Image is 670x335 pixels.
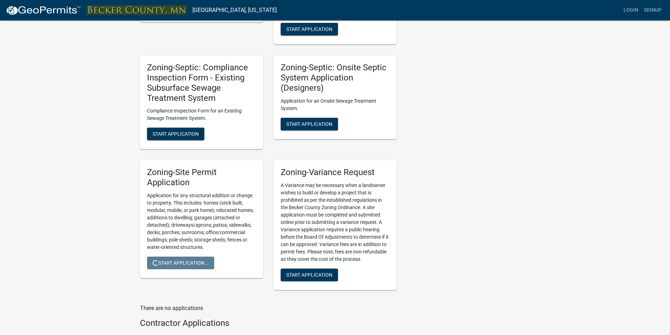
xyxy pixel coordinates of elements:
button: Start Application [281,118,338,130]
span: Start Application [286,26,332,32]
button: Start Application [281,269,338,281]
h5: Zoning-Site Permit Application [147,167,256,188]
button: Start Application... [147,257,214,269]
h5: Zoning-Variance Request [281,167,390,178]
wm-workflow-list-section: Contractor Applications [140,318,397,331]
h4: Contractor Applications [140,318,397,328]
button: Start Application [147,128,204,140]
a: Signup [641,4,664,17]
p: Application for any structural addition or change to property. This includes: homes (stick built,... [147,192,256,251]
p: A Variance may be necessary when a landowner wishes to build or develop a project that is prohibi... [281,182,390,263]
h5: Zoning-Septic: Compliance Inspection Form - Existing Subsurface Sewage Treatment System [147,63,256,103]
p: Compliance Inspection Form for an Existing Sewage Treatment System. [147,107,256,122]
a: [GEOGRAPHIC_DATA], [US_STATE] [192,4,277,16]
span: Start Application [286,272,332,278]
img: Becker County, Minnesota [87,5,187,15]
span: Start Application [153,131,199,137]
p: Application for an Onsite Sewage Treatment System. [281,97,390,112]
p: There are no applications [140,304,397,313]
a: Login [621,4,641,17]
button: Start Application [281,23,338,36]
h5: Zoning-Septic: Onsite Septic System Application (Designers) [281,63,390,93]
span: Start Application... [153,260,209,265]
span: Start Application [286,121,332,127]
